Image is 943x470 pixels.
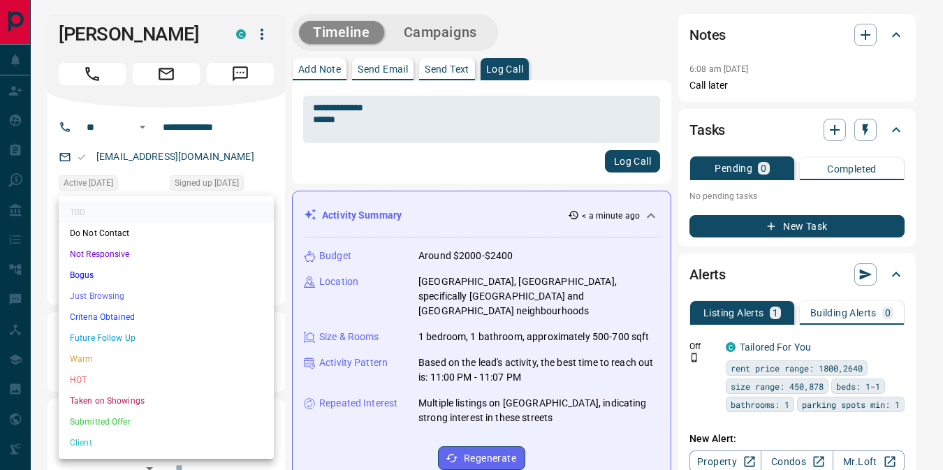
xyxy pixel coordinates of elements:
[59,390,274,411] li: Taken on Showings
[59,223,274,244] li: Do Not Contact
[59,286,274,307] li: Just Browsing
[59,411,274,432] li: Submitted Offer
[59,348,274,369] li: Warm
[59,432,274,453] li: Client
[59,328,274,348] li: Future Follow Up
[59,307,274,328] li: Criteria Obtained
[59,369,274,390] li: HOT
[59,265,274,286] li: Bogus
[59,244,274,265] li: Not Responsive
